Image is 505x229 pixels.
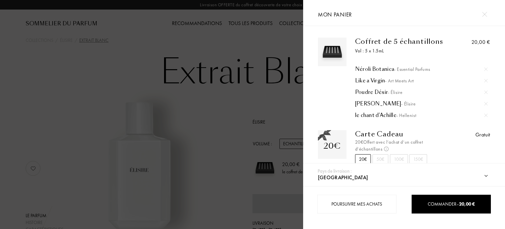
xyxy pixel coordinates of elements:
[355,89,488,96] div: Poudre Désir
[355,139,447,153] div: 20€ Offert avec l’achat d’un coffret d’échantillons
[388,89,402,95] span: - Élisire
[355,154,371,164] div: 20€
[355,112,488,119] a: le chant d'Achille- Hellenist
[484,79,488,82] img: cross.svg
[355,100,488,107] a: [PERSON_NAME]- Élisire
[355,66,488,72] div: Néroli Botanica
[355,100,488,107] div: [PERSON_NAME]
[484,114,488,117] img: cross.svg
[318,130,331,141] img: gift_n.png
[355,38,447,45] div: Coffret de 5 échantillons
[355,77,488,84] a: Like a Virgin- Art Meets Art
[428,201,475,207] span: Commander –
[384,147,389,151] img: info_voucher.png
[396,112,416,118] span: - Hellenist
[484,68,488,71] img: cross.svg
[484,102,488,105] img: cross.svg
[324,140,341,152] div: 20€
[409,154,427,164] div: 150€
[385,78,414,84] span: - Art Meets Art
[394,66,430,72] span: - Essential Parfums
[471,38,490,46] div: 20,00 €
[459,201,475,207] span: 20,00 €
[355,112,488,119] div: le chant d'Achille
[372,154,388,164] div: 50€
[482,12,487,17] img: cross.svg
[401,101,416,107] span: - Élisire
[355,77,488,84] div: Like a Virgin
[355,89,488,96] a: Poudre Désir- Élisire
[318,167,352,175] div: Pays de livraison :
[475,131,490,139] div: Gratuit
[484,91,488,94] img: cross.svg
[320,39,345,65] img: box_5.svg
[355,66,488,72] a: Néroli Botanica- Essential Parfums
[355,130,447,138] div: Carte Cadeau
[390,154,408,164] div: 100€
[355,47,447,54] div: Vol : 5 x 1.5mL
[317,195,397,214] div: Poursuivre mes achats
[318,11,352,18] span: Mon panier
